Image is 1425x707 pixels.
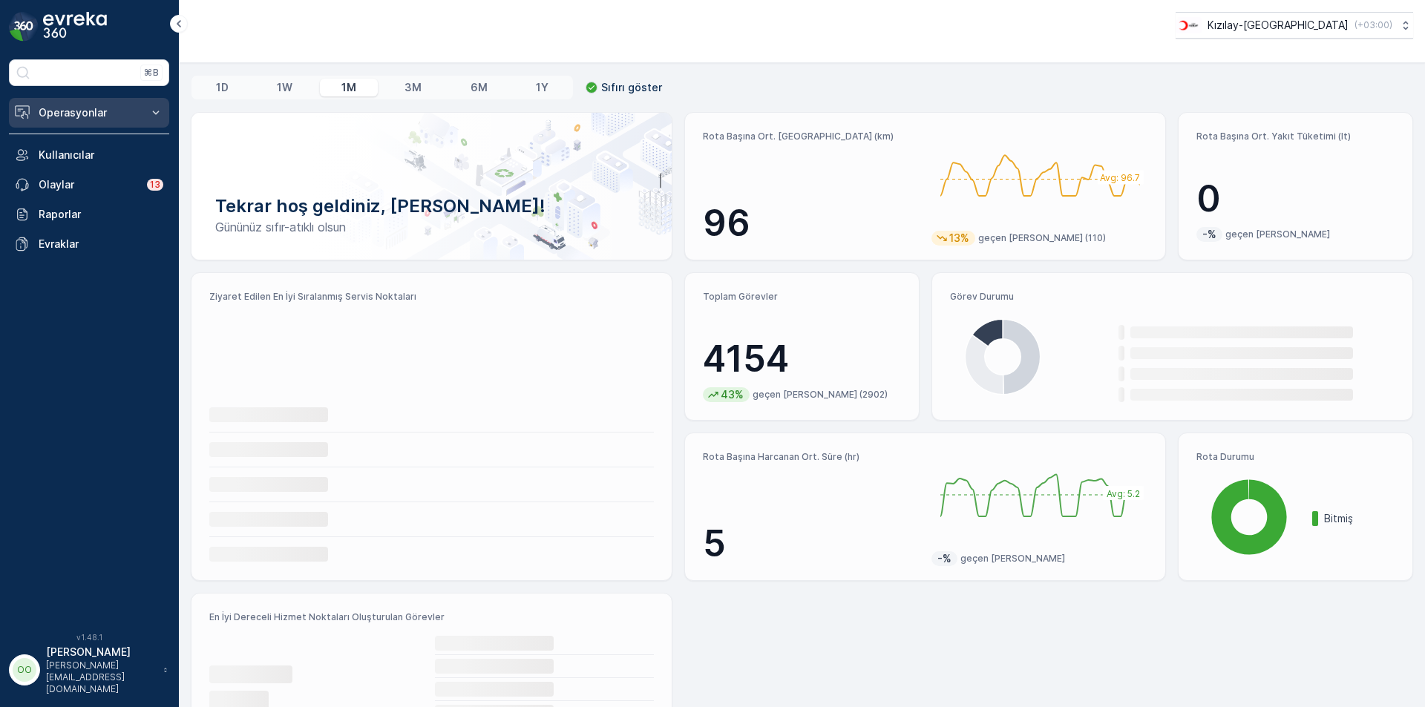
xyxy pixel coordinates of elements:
p: En İyi Dereceli Hizmet Noktaları Oluşturulan Görevler [209,611,654,623]
p: geçen [PERSON_NAME] [1225,228,1330,240]
p: Rota Başına Ort. [GEOGRAPHIC_DATA] (km) [703,131,920,142]
p: 1Y [536,80,548,95]
p: 3M [404,80,422,95]
p: -% [1201,227,1218,242]
p: Gününüz sıfır-atıklı olsun [215,218,648,236]
p: 43% [719,387,745,402]
p: Görev Durumu [950,291,1395,303]
button: OO[PERSON_NAME][PERSON_NAME][EMAIL_ADDRESS][DOMAIN_NAME] [9,645,169,695]
p: Operasyonlar [39,105,140,120]
p: Rota Başına Harcanan Ort. Süre (hr) [703,451,920,463]
span: v 1.48.1 [9,633,169,642]
p: Bitmiş [1324,511,1395,526]
a: Evraklar [9,229,169,259]
button: Operasyonlar [9,98,169,128]
p: Kullanıcılar [39,148,163,162]
p: Rota Durumu [1196,451,1395,463]
p: 96 [703,201,920,246]
p: ( +03:00 ) [1354,19,1392,31]
p: Rota Başına Ort. Yakıt Tüketimi (lt) [1196,131,1395,142]
p: Olaylar [39,177,138,192]
p: 13% [948,231,971,246]
button: Kızılay-[GEOGRAPHIC_DATA](+03:00) [1176,12,1413,39]
p: geçen [PERSON_NAME] [960,553,1065,565]
p: 4154 [703,337,901,381]
p: ⌘B [144,67,159,79]
img: logo_dark-DEwI_e13.png [43,12,107,42]
p: -% [936,551,953,566]
p: 0 [1196,177,1395,221]
p: 1D [216,80,229,95]
p: geçen [PERSON_NAME] (110) [978,232,1106,244]
p: geçen [PERSON_NAME] (2902) [753,389,888,401]
p: [PERSON_NAME][EMAIL_ADDRESS][DOMAIN_NAME] [46,660,156,695]
p: Raporlar [39,207,163,222]
p: 1W [277,80,292,95]
p: Evraklar [39,237,163,251]
a: Raporlar [9,200,169,229]
p: 1M [341,80,356,95]
p: Toplam Görevler [703,291,901,303]
img: k%C4%B1z%C4%B1lay.png [1176,17,1202,33]
img: logo [9,12,39,42]
p: [PERSON_NAME] [46,645,156,660]
p: 13 [150,179,160,191]
p: Tekrar hoş geldiniz, [PERSON_NAME]! [215,194,648,218]
p: 5 [703,522,920,566]
div: OO [13,658,36,682]
a: Kullanıcılar [9,140,169,170]
p: Kızılay-[GEOGRAPHIC_DATA] [1208,18,1349,33]
p: Ziyaret Edilen En İyi Sıralanmış Servis Noktaları [209,291,654,303]
a: Olaylar13 [9,170,169,200]
p: 6M [471,80,488,95]
p: Sıfırı göster [601,80,662,95]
